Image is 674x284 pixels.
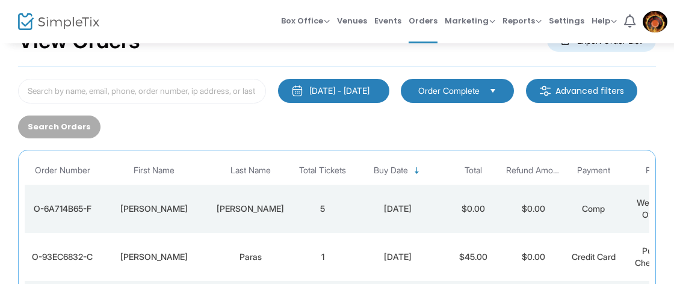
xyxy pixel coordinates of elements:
span: Comp [582,203,605,214]
input: Search by name, email, phone, order number, ip address, or last 4 digits of card [18,79,266,103]
span: Orders [409,5,437,36]
div: Jones [211,203,289,215]
div: Paras [211,251,289,263]
th: Total [443,156,503,185]
td: $0.00 [503,233,563,281]
td: 1 [292,233,353,281]
span: Credit Card [572,252,616,262]
span: Venues [337,5,367,36]
span: Box Office [281,15,330,26]
th: Total Tickets [292,156,353,185]
span: Help [592,15,617,26]
td: $45.00 [443,233,503,281]
th: Refund Amount [503,156,563,185]
td: $0.00 [443,185,503,233]
button: [DATE] - [DATE] [278,79,389,103]
span: Sortable [412,166,422,176]
m-button: Advanced filters [526,79,637,103]
span: Web Box Office [637,197,670,220]
div: 9/23/2025 [356,203,440,215]
div: [DATE] - [DATE] [309,85,369,97]
div: O-93EC6832-C [28,251,97,263]
button: Select [484,84,501,97]
div: Penny [103,203,205,215]
span: PoS [646,165,661,176]
span: Last Name [230,165,271,176]
span: Order Number [35,165,90,176]
td: $0.00 [503,185,563,233]
span: Reports [502,15,542,26]
td: 5 [292,185,353,233]
div: 9/22/2025 [356,251,440,263]
div: Patricia [103,251,205,263]
span: Events [374,5,401,36]
span: Order Complete [418,85,480,97]
span: First Name [134,165,175,176]
img: filter [539,85,551,97]
span: Buy Date [374,165,408,176]
span: Settings [549,5,584,36]
span: Payment [577,165,610,176]
img: monthly [291,85,303,97]
span: Marketing [445,15,495,26]
div: O-6A714B65-F [28,203,97,215]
